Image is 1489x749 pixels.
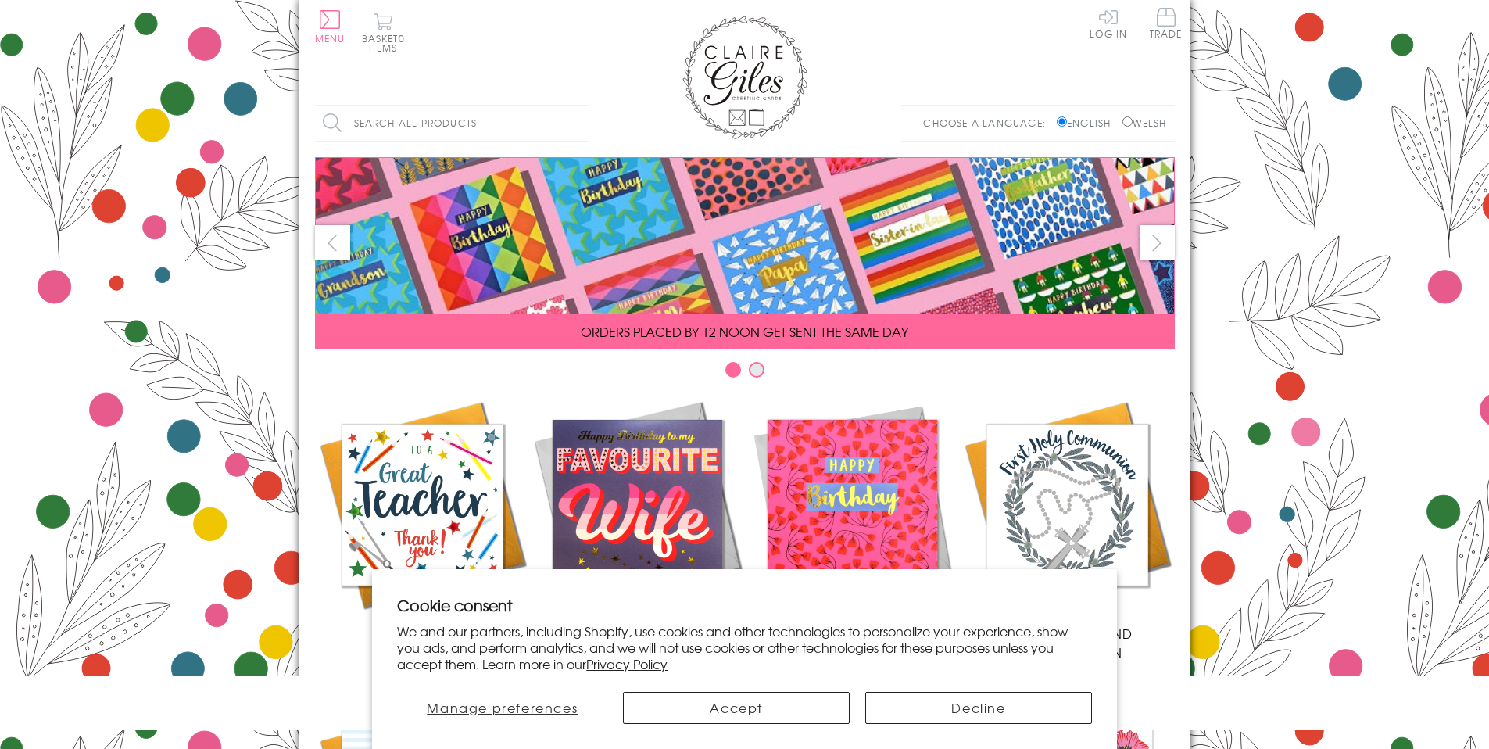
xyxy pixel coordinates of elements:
[315,31,345,45] span: Menu
[397,692,607,724] button: Manage preferences
[362,13,405,52] button: Basket0 items
[315,361,1175,385] div: Carousel Pagination
[960,397,1175,661] a: Communion and Confirmation
[315,10,345,43] button: Menu
[1057,116,1067,127] input: English
[623,692,850,724] button: Accept
[315,397,530,643] a: Academic
[1150,8,1183,38] span: Trade
[865,692,1092,724] button: Decline
[315,106,589,141] input: Search all products
[427,698,578,717] span: Manage preferences
[586,654,668,673] a: Privacy Policy
[725,362,741,378] button: Carousel Page 1 (Current Slide)
[397,594,1092,616] h2: Cookie consent
[1057,116,1119,130] label: English
[581,322,908,341] span: ORDERS PLACED BY 12 NOON GET SENT THE SAME DAY
[397,623,1092,672] p: We and our partners, including Shopify, use cookies and other technologies to personalize your ex...
[923,116,1054,130] p: Choose a language:
[682,16,807,139] img: Claire Giles Greetings Cards
[1140,225,1175,260] button: next
[1122,116,1133,127] input: Welsh
[530,397,745,643] a: New Releases
[573,106,589,141] input: Search
[745,397,960,643] a: Birthdays
[1150,8,1183,41] a: Trade
[1090,8,1127,38] a: Log In
[749,362,764,378] button: Carousel Page 2
[369,31,405,55] span: 0 items
[1122,116,1167,130] label: Welsh
[315,225,350,260] button: prev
